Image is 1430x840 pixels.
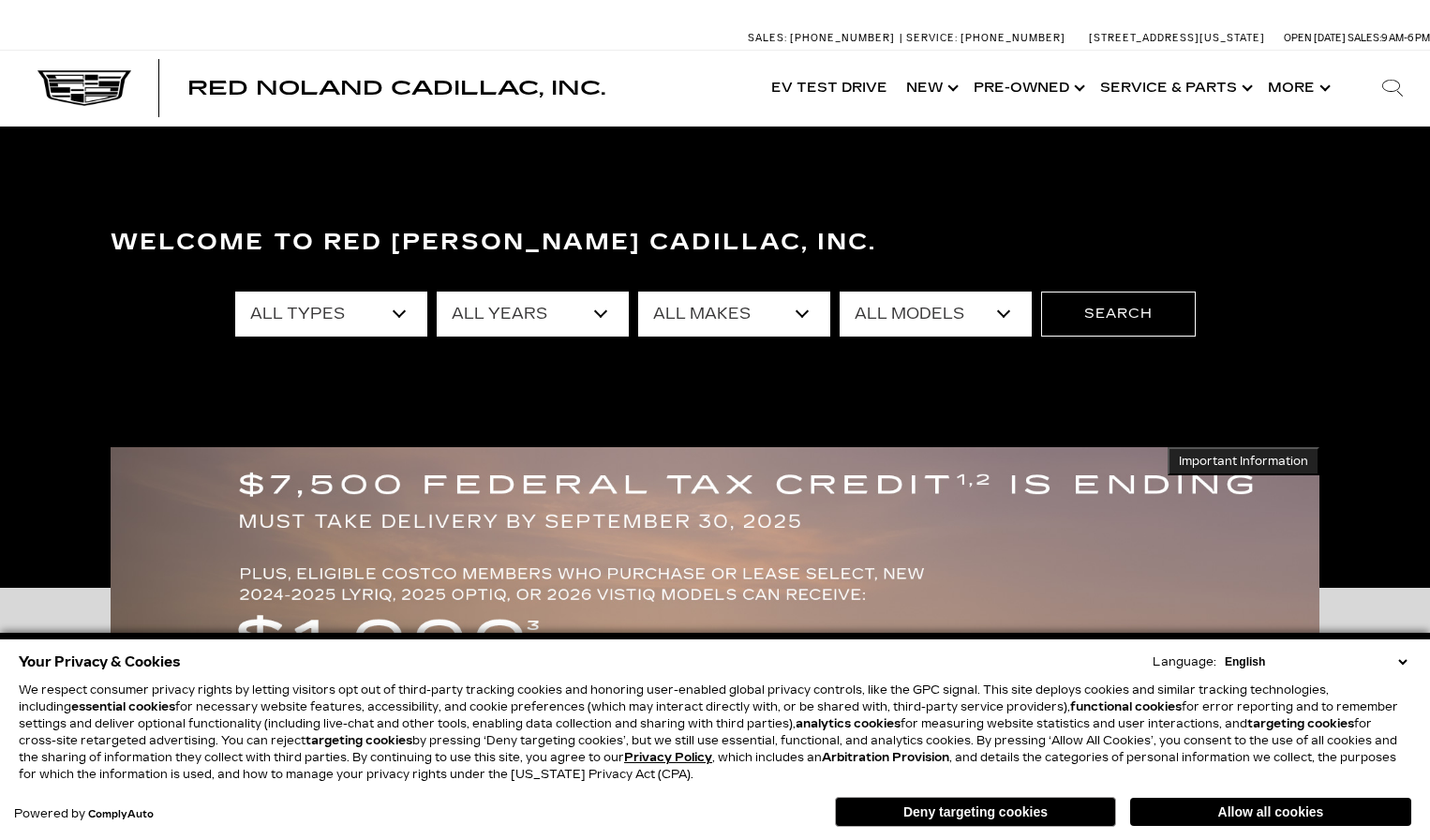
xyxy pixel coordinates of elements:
[790,32,895,44] span: [PHONE_NUMBER]
[638,292,830,337] select: Filter by make
[235,292,427,337] select: Filter by type
[71,700,175,713] strong: essential cookies
[624,751,712,764] a: Privacy Policy
[14,808,154,820] div: Powered by
[961,32,1065,44] span: [PHONE_NUMBER]
[748,32,787,44] span: Sales:
[1247,717,1354,730] strong: targeting cookies
[1381,32,1430,44] span: 9 AM-6 PM
[1168,447,1319,475] button: Important Information
[1259,51,1336,126] button: More
[187,79,605,97] a: Red Noland Cadillac, Inc.
[1089,32,1265,44] a: [STREET_ADDRESS][US_STATE]
[1070,700,1182,713] strong: functional cookies
[187,77,605,99] span: Red Noland Cadillac, Inc.
[1091,51,1259,126] a: Service & Parts
[835,797,1116,827] button: Deny targeting cookies
[305,734,412,747] strong: targeting cookies
[796,717,901,730] strong: analytics cookies
[748,33,900,43] a: Sales: [PHONE_NUMBER]
[88,809,154,820] a: ComplyAuto
[964,51,1091,126] a: Pre-Owned
[1179,454,1308,469] span: Important Information
[437,292,629,337] select: Filter by year
[897,51,964,126] a: New
[840,292,1032,337] select: Filter by model
[900,33,1070,43] a: Service: [PHONE_NUMBER]
[822,751,949,764] strong: Arbitration Provision
[1348,32,1381,44] span: Sales:
[111,224,1319,262] h3: Welcome to Red [PERSON_NAME] Cadillac, Inc.
[37,70,131,106] img: Cadillac Dark Logo with Cadillac White Text
[19,682,1411,783] p: We respect consumer privacy rights by letting visitors opt out of third-party tracking cookies an...
[19,649,181,675] span: Your Privacy & Cookies
[1041,292,1196,337] button: Search
[906,32,958,44] span: Service:
[1130,798,1411,826] button: Allow all cookies
[1220,653,1411,670] select: Language Select
[762,51,897,126] a: EV Test Drive
[1284,32,1346,44] span: Open [DATE]
[1153,656,1216,667] div: Language:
